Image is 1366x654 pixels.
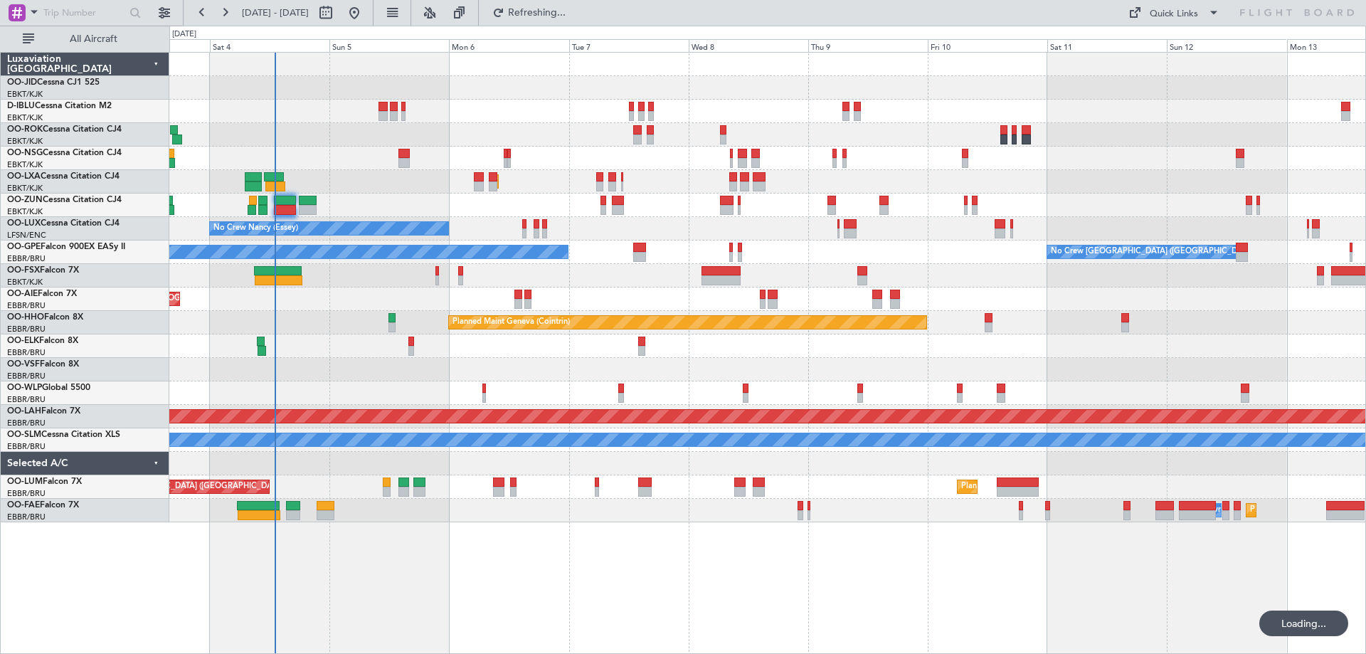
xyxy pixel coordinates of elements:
a: EBKT/KJK [7,277,43,288]
div: No Crew [GEOGRAPHIC_DATA] ([GEOGRAPHIC_DATA] National) [1051,241,1289,263]
a: D-IBLUCessna Citation M2 [7,102,112,110]
div: Tue 7 [569,39,689,52]
button: Refreshing... [486,1,571,24]
a: EBBR/BRU [7,253,46,264]
a: EBBR/BRU [7,300,46,311]
a: EBKT/KJK [7,183,43,194]
span: OO-LAH [7,407,41,416]
span: OO-AIE [7,290,38,298]
span: OO-NSG [7,149,43,157]
a: OO-LUXCessna Citation CJ4 [7,219,120,228]
span: OO-LUM [7,478,43,486]
div: Sun 5 [329,39,449,52]
a: EBKT/KJK [7,206,43,217]
a: OO-ROKCessna Citation CJ4 [7,125,122,134]
a: OO-WLPGlobal 5500 [7,384,90,392]
a: EBBR/BRU [7,512,46,522]
span: OO-LUX [7,219,41,228]
div: Mon 6 [449,39,568,52]
a: OO-FAEFalcon 7X [7,501,79,510]
span: OO-ROK [7,125,43,134]
span: OO-VSF [7,360,40,369]
div: Loading... [1259,611,1348,636]
div: Planned Maint Geneva (Cointrin) [452,312,570,333]
a: OO-LXACessna Citation CJ4 [7,172,120,181]
a: OO-FSXFalcon 7X [7,266,79,275]
a: OO-SLMCessna Citation XLS [7,431,120,439]
span: OO-WLP [7,384,42,392]
span: OO-ZUN [7,196,43,204]
a: OO-HHOFalcon 8X [7,313,83,322]
a: OO-LUMFalcon 7X [7,478,82,486]
div: Sun 12 [1167,39,1286,52]
span: [DATE] - [DATE] [242,6,309,19]
a: OO-GPEFalcon 900EX EASy II [7,243,125,251]
div: Wed 8 [689,39,808,52]
a: EBBR/BRU [7,418,46,428]
div: Quick Links [1150,7,1198,21]
div: Planned Maint [GEOGRAPHIC_DATA] ([GEOGRAPHIC_DATA] National) [61,476,319,497]
div: Planned Maint [GEOGRAPHIC_DATA] ([GEOGRAPHIC_DATA] National) [961,476,1219,497]
a: EBKT/KJK [7,159,43,170]
a: EBBR/BRU [7,324,46,334]
span: OO-JID [7,78,37,87]
a: EBBR/BRU [7,441,46,452]
div: Sat 11 [1047,39,1167,52]
a: EBKT/KJK [7,112,43,123]
div: No Crew Nancy (Essey) [213,218,298,239]
button: All Aircraft [16,28,154,51]
span: OO-FSX [7,266,40,275]
a: OO-AIEFalcon 7X [7,290,77,298]
a: EBBR/BRU [7,371,46,381]
span: OO-SLM [7,431,41,439]
a: OO-JIDCessna CJ1 525 [7,78,100,87]
div: Fri 10 [928,39,1047,52]
span: OO-FAE [7,501,40,510]
span: OO-HHO [7,313,44,322]
span: OO-GPE [7,243,41,251]
div: [DATE] [172,28,196,41]
input: Trip Number [43,2,125,23]
a: OO-LAHFalcon 7X [7,407,80,416]
a: EBKT/KJK [7,136,43,147]
a: EBBR/BRU [7,488,46,499]
span: D-IBLU [7,102,35,110]
span: Refreshing... [507,8,567,18]
a: EBKT/KJK [7,89,43,100]
a: OO-VSFFalcon 8X [7,360,79,369]
span: All Aircraft [37,34,150,44]
div: Thu 9 [808,39,928,52]
span: OO-ELK [7,337,39,345]
a: OO-ELKFalcon 8X [7,337,78,345]
button: Quick Links [1121,1,1227,24]
a: EBBR/BRU [7,347,46,358]
a: LFSN/ENC [7,230,46,241]
a: EBBR/BRU [7,394,46,405]
div: Sat 4 [210,39,329,52]
a: OO-NSGCessna Citation CJ4 [7,149,122,157]
span: OO-LXA [7,172,41,181]
a: OO-ZUNCessna Citation CJ4 [7,196,122,204]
